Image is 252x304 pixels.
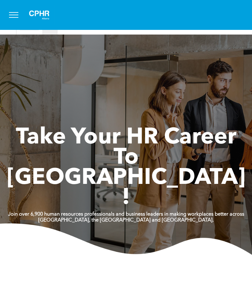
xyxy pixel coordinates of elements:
span: Take Your HR Career [16,127,236,149]
img: A white background with a few lines on it [24,5,55,25]
button: menu [6,7,22,23]
span: To [GEOGRAPHIC_DATA]! [7,147,245,210]
strong: [GEOGRAPHIC_DATA], the [GEOGRAPHIC_DATA] and [GEOGRAPHIC_DATA]. [38,218,214,223]
strong: Join over 6,900 human resources professionals and business leaders in making workplaces better ac... [8,212,244,217]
